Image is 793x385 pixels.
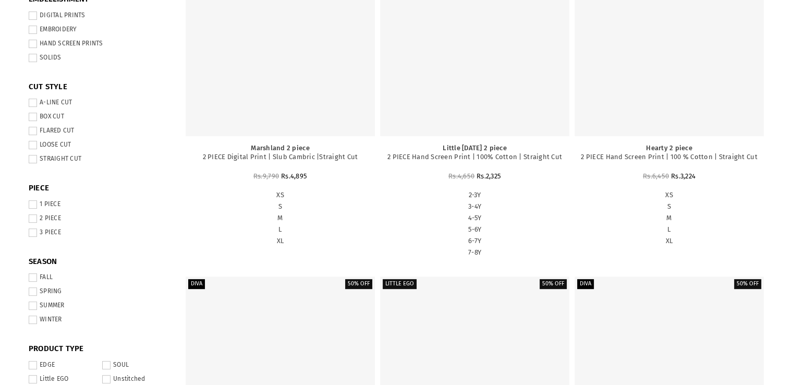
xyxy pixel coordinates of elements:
[671,172,696,180] span: Rs.3,224
[29,113,169,121] label: BOX CUT
[577,279,594,289] label: Diva
[477,172,501,180] span: Rs.2,325
[385,153,564,162] p: 2 PIECE Hand Screen Print | 100% Cotton | Straight Cut
[29,257,169,267] span: SEASON
[29,287,169,296] label: SPRING
[29,316,169,324] label: WINTER
[646,144,692,152] a: Hearty 2 piece
[29,155,169,163] label: STRAIGHT CUT
[29,273,169,282] label: FALL
[188,279,205,289] label: Diva
[251,144,309,152] a: Marshland 2 piece
[29,302,169,310] label: SUMMER
[380,225,569,234] label: 5-6Y
[186,214,375,223] label: M
[575,214,764,223] label: M
[253,172,279,180] span: Rs.9,790
[575,202,764,211] label: S
[29,127,169,135] label: FLARED CUT
[29,54,169,62] label: SOLIDS
[29,82,169,92] span: CUT STYLE
[102,375,169,383] label: Unstitched
[448,172,474,180] span: Rs.4,650
[191,153,370,162] p: 2 PIECE Digital Print | Slub Cambric |Straight Cut
[29,361,96,369] label: EDGE
[29,228,169,237] label: 3 PIECE
[580,153,759,162] p: 2 PIECE Hand Screen Print | 100 % Cotton | Straight Cut
[29,214,169,223] label: 2 PIECE
[575,237,764,246] label: XL
[186,191,375,200] label: XS
[383,279,417,289] label: Little EGO
[29,40,169,48] label: HAND SCREEN PRINTS
[380,191,569,200] label: 2-3Y
[29,344,169,354] span: PRODUCT TYPE
[29,26,169,34] label: EMBROIDERY
[380,202,569,211] label: 3-4Y
[380,214,569,223] label: 4-5Y
[29,141,169,149] label: LOOSE CUT
[186,237,375,246] label: XL
[734,279,761,289] label: 50% off
[575,191,764,200] label: XS
[345,279,372,289] label: 50% off
[643,172,669,180] span: Rs.6,450
[186,225,375,234] label: L
[29,11,169,20] label: DIGITAL PRINTS
[29,375,96,383] label: Little EGO
[380,237,569,246] label: 6-7Y
[281,172,307,180] span: Rs.4,895
[380,248,569,257] label: 7-8Y
[29,200,169,209] label: 1 PIECE
[540,279,567,289] label: 50% off
[575,225,764,234] label: L
[29,99,169,107] label: A-LINE CUT
[443,144,506,152] a: Little [DATE] 2 piece
[29,183,169,194] span: PIECE
[186,202,375,211] label: S
[102,361,169,369] label: SOUL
